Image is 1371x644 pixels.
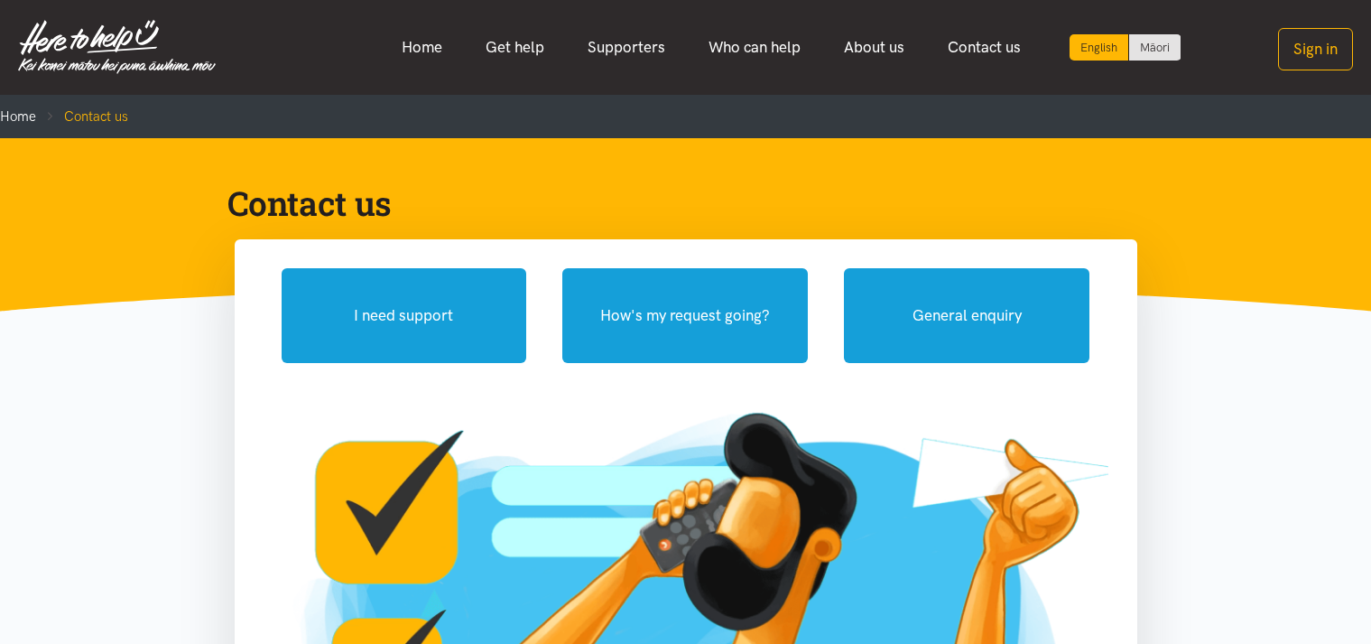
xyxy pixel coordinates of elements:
[844,268,1089,363] button: General enquiry
[1070,34,1129,61] div: Current language
[926,28,1042,67] a: Contact us
[18,20,216,74] img: Home
[282,268,527,363] button: I need support
[1129,34,1181,61] a: Switch to Te Reo Māori
[227,182,1116,225] h1: Contact us
[566,28,687,67] a: Supporters
[1278,28,1353,70] button: Sign in
[36,106,128,127] li: Contact us
[687,28,822,67] a: Who can help
[464,28,566,67] a: Get help
[562,268,808,363] button: How's my request going?
[1070,34,1181,61] div: Language toggle
[822,28,926,67] a: About us
[380,28,464,67] a: Home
